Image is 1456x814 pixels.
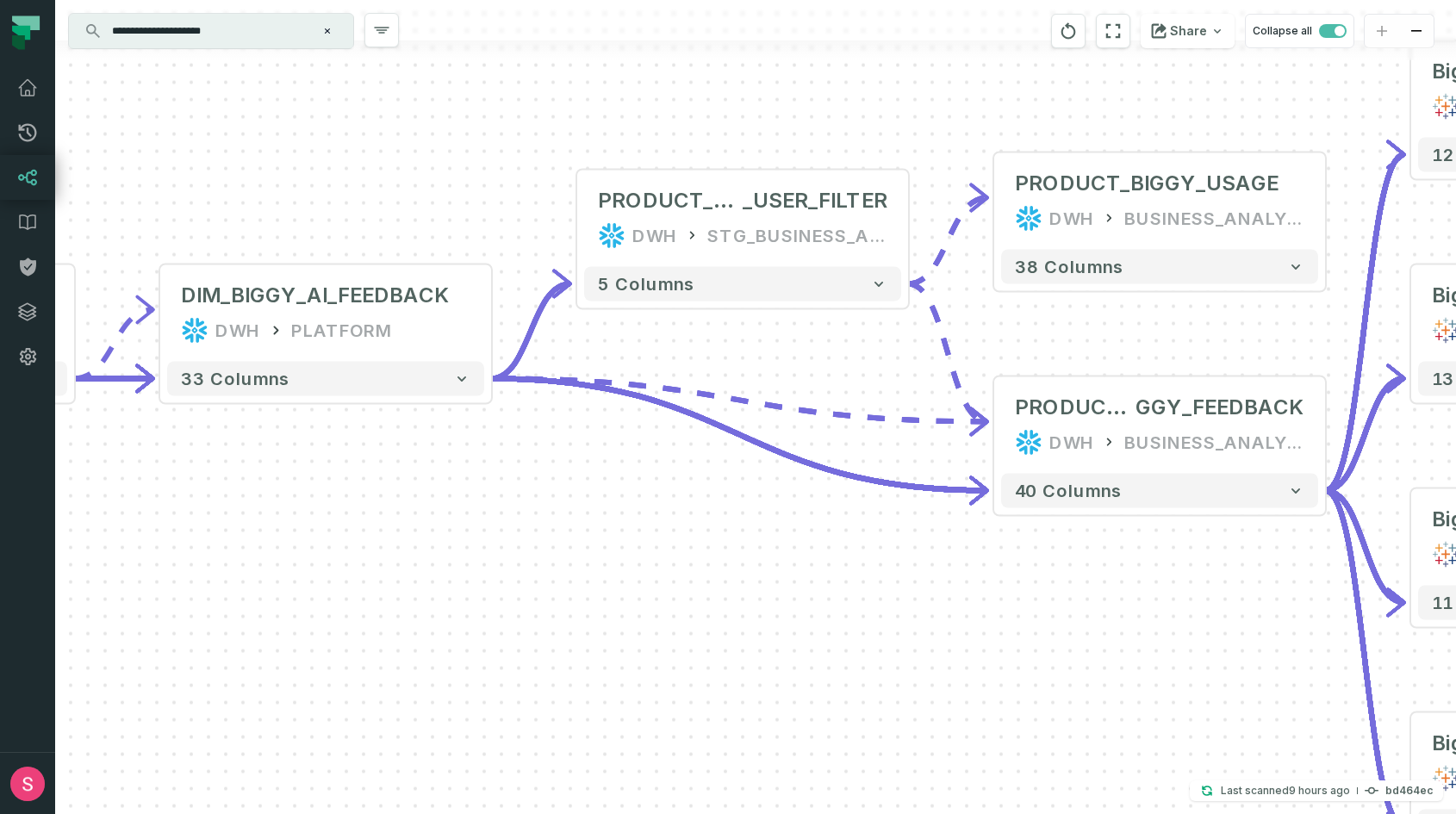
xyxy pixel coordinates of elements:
div: DIM_BIGGY_AI_FEEDBACK [181,282,450,309]
div: BUSINESS_ANALYTICS [1124,428,1304,456]
span: PRODUCT_BIGGY_ORG [598,187,743,214]
span: _USER_FILTER [743,187,887,214]
span: 33 columns [181,368,289,388]
g: Edge from 028de70edd3f0308c3a60131254a2173 to cf5bfef371f1a540081384130ca9f333 [1325,378,1404,490]
g: Edge from d00dc5f95559ef39d84b95348a97f1bd to 028de70edd3f0308c3a60131254a2173 [491,378,987,490]
div: BUSINESS_ANALYTICS [1124,204,1304,232]
div: DWH [215,316,260,344]
h4: bd464ec [1385,786,1433,796]
span: GGY_FEEDBACK [1136,394,1304,421]
div: PRODUCT_BIGGY_FEEDBACK [1015,394,1304,421]
div: PLATFORM [291,316,393,344]
g: Edge from d00dc5f95559ef39d84b95348a97f1bd to 028de70edd3f0308c3a60131254a2173 [491,378,987,421]
button: Collapse all [1245,14,1354,48]
span: PRODUCT_BI [1015,394,1136,421]
div: PRODUCT_BIGGY_ORG_USER_FILTER [598,187,887,214]
div: DWH [1049,428,1094,456]
div: DWH [1049,204,1094,232]
div: PRODUCT_BIGGY_USAGE [1015,170,1279,197]
div: STG_BUSINESS_ANALYTICS [707,221,887,249]
p: Last scanned [1221,782,1350,799]
g: Edge from 028de70edd3f0308c3a60131254a2173 to 65049cf26877ee5a7542b0a758461097 [1325,154,1404,490]
button: Share [1141,14,1235,48]
span: 5 columns [598,273,694,294]
g: Edge from 70d6dfd26f70ba16d5a104635901e164 to 028de70edd3f0308c3a60131254a2173 [908,283,987,421]
g: Edge from 70d6dfd26f70ba16d5a104635901e164 to b5c1f5276ec2a52e5e71dd1e30f9565b [908,197,987,283]
g: Edge from ad8cd13996231be4bbe7621e64c0964e to d00dc5f95559ef39d84b95348a97f1bd [74,309,153,378]
button: Clear search query [319,22,336,40]
div: DWH [632,221,677,249]
span: 40 columns [1015,480,1122,500]
g: Edge from d00dc5f95559ef39d84b95348a97f1bd to 70d6dfd26f70ba16d5a104635901e164 [491,283,570,378]
g: Edge from 028de70edd3f0308c3a60131254a2173 to 81e4c85afad00a77d20532654405a21b [1325,490,1404,602]
relative-time: Oct 6, 2025, 5:31 AM GMT+3 [1289,784,1350,797]
button: Last scanned[DATE] 5:31:07 AMbd464ec [1190,780,1443,801]
img: avatar of Sharon Haviv Kvit [10,767,45,801]
span: 38 columns [1015,256,1123,277]
button: zoom out [1399,15,1434,48]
